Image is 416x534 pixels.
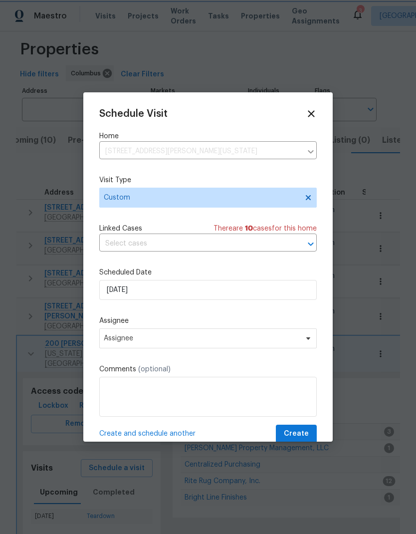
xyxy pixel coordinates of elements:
[276,425,317,443] button: Create
[99,109,168,119] span: Schedule Visit
[99,131,317,141] label: Home
[304,237,318,251] button: Open
[104,193,298,203] span: Custom
[245,225,253,232] span: 10
[99,429,196,439] span: Create and schedule another
[99,364,317,374] label: Comments
[306,108,317,119] span: Close
[284,428,309,440] span: Create
[99,144,302,159] input: Enter in an address
[138,366,171,373] span: (optional)
[99,267,317,277] label: Scheduled Date
[99,224,142,234] span: Linked Cases
[104,334,299,342] span: Assignee
[99,236,289,252] input: Select cases
[99,316,317,326] label: Assignee
[99,175,317,185] label: Visit Type
[99,280,317,300] input: M/D/YYYY
[213,224,317,234] span: There are case s for this home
